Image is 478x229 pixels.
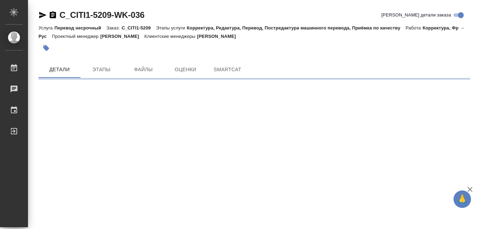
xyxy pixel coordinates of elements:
p: Корректура, Редактура, Перевод, Постредактура машинного перевода, Приёмка по качеству [187,25,406,31]
p: Заказ: [106,25,121,31]
p: Работа [406,25,423,31]
a: C_CITI1-5209-WK-036 [59,10,145,20]
p: [PERSON_NAME] [197,34,241,39]
p: Проектный менеджер [52,34,100,39]
p: Перевод несрочный [54,25,106,31]
span: Детали [43,65,76,74]
span: SmartCat [211,65,244,74]
button: Добавить тэг [38,40,54,56]
button: Скопировать ссылку [49,11,57,19]
p: Этапы услуги [156,25,187,31]
button: Скопировать ссылку для ЯМессенджера [38,11,47,19]
p: Клиентские менеджеры [145,34,197,39]
p: Услуга [38,25,54,31]
span: Этапы [85,65,118,74]
span: [PERSON_NAME] детали заказа [381,12,451,19]
span: 🙏 [456,192,468,207]
span: Файлы [127,65,160,74]
span: Оценки [169,65,202,74]
p: C_CITI1-5209 [122,25,156,31]
p: [PERSON_NAME] [100,34,145,39]
button: 🙏 [454,190,471,208]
